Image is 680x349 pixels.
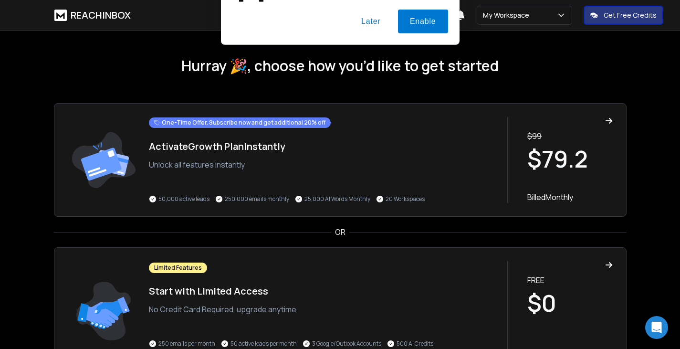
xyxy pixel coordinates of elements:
[527,130,612,142] p: $ 99
[527,275,612,286] p: FREE
[312,340,381,348] p: 3 Google/Outlook Accounts
[398,50,448,74] button: Enable
[397,340,433,348] p: 500 AI Credits
[158,340,215,348] p: 250 emails per month
[271,11,448,33] div: Enable notifications to stay on top of your campaigns with real-time updates on replies.
[232,11,271,50] img: notification icon
[645,316,668,339] div: Open Intercom Messenger
[527,292,612,315] h1: $0
[386,195,425,203] p: 20 Workspaces
[225,195,289,203] p: 250,000 emails monthly
[54,226,627,238] div: OR
[149,304,498,315] p: No Credit Card Required, upgrade anytime
[149,285,498,298] h1: Start with Limited Access
[149,159,498,170] p: Unlock all features instantly
[149,263,207,273] div: Limited Features
[149,140,498,153] h1: Activate Growth Plan Instantly
[68,117,139,203] img: trail
[149,117,331,128] div: One-Time Offer. Subscribe now and get additional 20% off
[527,191,612,203] p: Billed Monthly
[158,195,209,203] p: 50,000 active leads
[349,50,392,74] button: Later
[527,148,612,170] h1: $ 79.2
[230,340,297,348] p: 50 active leads per month
[304,195,370,203] p: 25,000 AI Words Monthly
